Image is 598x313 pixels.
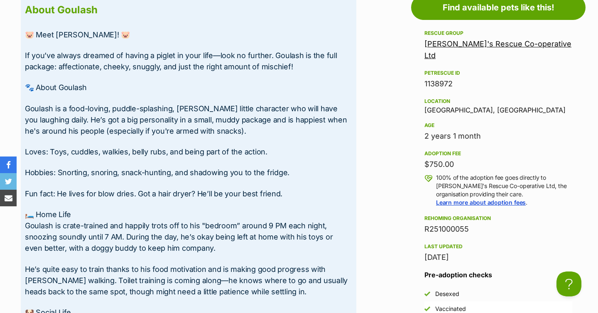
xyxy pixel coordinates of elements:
p: He’s quite easy to train thanks to his food motivation and is making good progress with [PERSON_N... [25,264,352,297]
div: Age [424,122,572,129]
p: Goulash is a food-loving, puddle-splashing, [PERSON_NAME] little character who will have you laug... [25,103,352,137]
p: Hobbies: Snorting, snoring, snack-hunting, and shadowing you to the fridge. [25,167,352,178]
div: Last updated [424,243,572,250]
div: Desexed [435,290,459,298]
div: Vaccinated [435,305,466,313]
p: 🛏️ Home Life Goulash is crate-trained and happily trots off to his "bedroom” around 9 PM each nig... [25,209,352,254]
div: 1138972 [424,78,572,90]
div: PetRescue ID [424,70,572,76]
div: R251000055 [424,223,572,235]
h3: Pre-adoption checks [424,270,572,280]
div: $750.00 [424,159,572,170]
img: Yes [424,291,430,297]
div: Rehoming organisation [424,215,572,222]
p: If you’ve always dreamed of having a piglet in your life—look no further. Goulash is the full pac... [25,50,352,72]
div: 2 years 1 month [424,130,572,142]
a: Learn more about adoption fees [436,199,526,206]
div: Location [424,98,572,105]
p: Loves: Toys, cuddles, walkies, belly rubs, and being part of the action. [25,146,352,157]
p: 100% of the adoption fee goes directly to [PERSON_NAME]'s Rescue Co-operative Ltd, the organisati... [436,174,572,207]
p: Fun fact: He lives for blow dries. Got a hair dryer? He’ll be your best friend. [25,188,352,199]
p: 🐷 Meet [PERSON_NAME]! 🐷 [25,29,352,40]
h2: About Goulash [25,1,352,19]
a: [PERSON_NAME]'s Rescue Co-operative Ltd [424,39,571,60]
div: [GEOGRAPHIC_DATA], [GEOGRAPHIC_DATA] [424,96,572,114]
div: Rescue group [424,30,572,37]
div: Adoption fee [424,150,572,157]
p: 🐾 About Goulash [25,82,352,93]
img: Yes [424,306,430,312]
iframe: Help Scout Beacon - Open [556,271,581,296]
div: [DATE] [424,252,572,263]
